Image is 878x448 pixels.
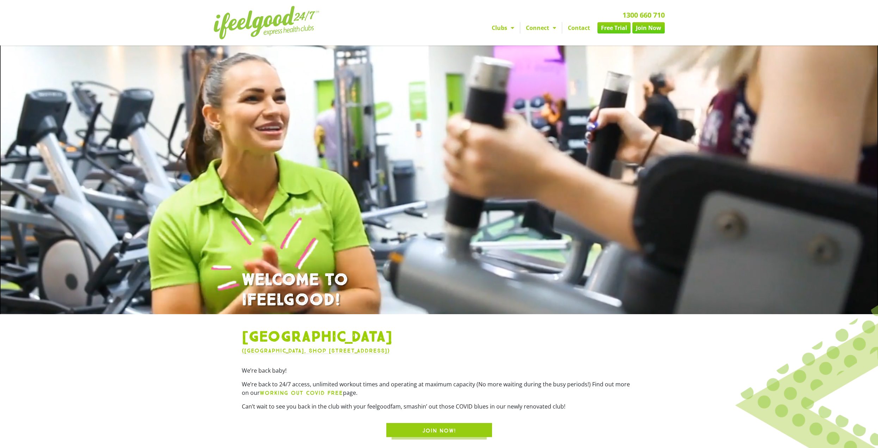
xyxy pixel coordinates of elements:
a: ([GEOGRAPHIC_DATA], Shop [STREET_ADDRESS]) [242,347,390,354]
p: We’re back to 24/7 access, unlimited workout times and operating at maximum capacity (No more wai... [242,380,637,397]
a: Free Trial [597,22,631,33]
span: JOIN NOW! [422,427,456,435]
a: WORKING OUT COVID FREE [260,389,343,397]
a: 1300 660 710 [622,10,665,20]
a: JOIN NOW! [386,423,492,437]
a: Connect [520,22,562,33]
p: Can’t wait to see you back in the club with your feelgoodfam, smashin’ out those COVID blues in o... [242,402,637,411]
nav: Menu [374,22,665,33]
a: Clubs [486,22,520,33]
b: WORKING OUT COVID FREE [260,390,343,396]
a: Contact [562,22,596,33]
a: Join Now [632,22,665,33]
p: We’re back baby! [242,366,637,375]
h1: WELCOME TO IFEELGOOD! [242,270,637,311]
h1: [GEOGRAPHIC_DATA] [242,328,637,347]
